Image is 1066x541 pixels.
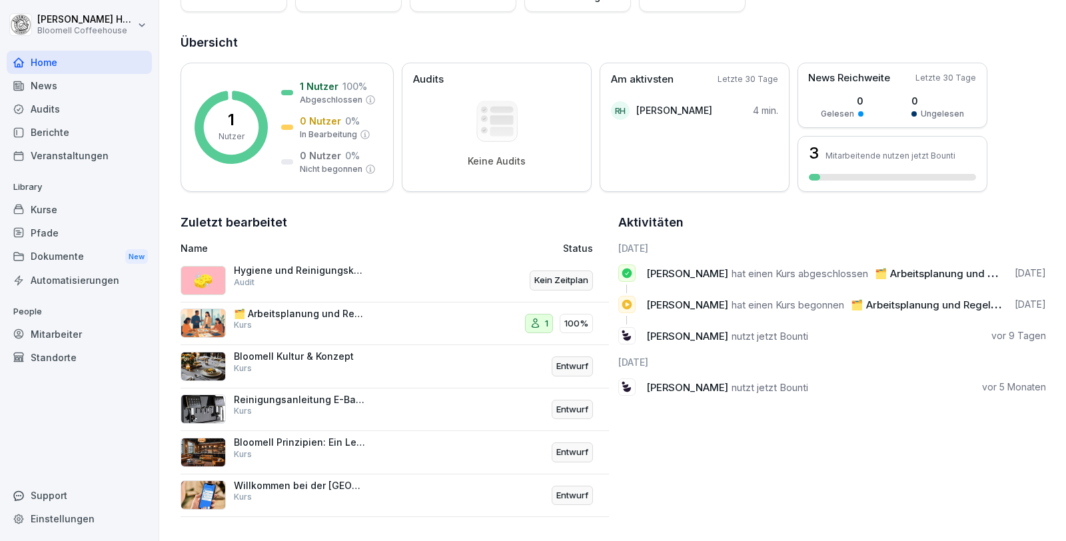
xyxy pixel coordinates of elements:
[228,112,235,128] p: 1
[300,163,362,175] p: Nicht begonnen
[234,436,367,448] p: Bloomell Prinzipien: Ein Leitfaden
[564,317,588,330] p: 100%
[234,319,252,331] p: Kurs
[618,241,1047,255] h6: [DATE]
[821,108,854,120] p: Gelesen
[7,507,152,530] a: Einstellungen
[300,129,357,141] p: In Bearbeitung
[718,73,778,85] p: Letzte 30 Tage
[556,489,588,502] p: Entwurf
[342,79,367,93] p: 100 %
[809,145,819,161] h3: 3
[181,302,609,346] a: 🗂️ Arbeitsplanung und Regelungen für MitarbeitendeKurs1100%
[753,103,778,117] p: 4 min.
[732,330,808,342] span: nutzt jetzt Bounti
[611,101,630,120] div: RH
[234,265,367,276] p: Hygiene und Reinigungskontrolle
[921,108,964,120] p: Ungelesen
[181,480,226,510] img: xh3bnih80d1pxcetv9zsuevg.png
[556,360,588,373] p: Entwurf
[646,330,728,342] span: [PERSON_NAME]
[7,269,152,292] div: Automatisierungen
[234,362,252,374] p: Kurs
[234,308,367,320] p: 🗂️ Arbeitsplanung und Regelungen für Mitarbeitende
[911,94,964,108] p: 0
[234,350,367,362] p: Bloomell Kultur & Konzept
[7,74,152,97] a: News
[193,269,213,292] p: 🧽
[300,94,362,106] p: Abgeschlossen
[234,448,252,460] p: Kurs
[468,155,526,167] p: Keine Audits
[7,177,152,198] p: Library
[181,259,609,302] a: 🧽Hygiene und ReinigungskontrolleAuditKein Zeitplan
[7,221,152,245] a: Pfade
[181,438,226,467] img: eo8qo4qqrqmsp4ewjrc8hr4j.png
[181,388,609,432] a: Reinigungsanleitung E-Barista EspressomaschineKursEntwurf
[982,380,1046,394] p: vor 5 Monaten
[234,491,252,503] p: Kurs
[345,149,360,163] p: 0 %
[300,114,341,128] p: 0 Nutzer
[1015,267,1046,280] p: [DATE]
[181,431,609,474] a: Bloomell Prinzipien: Ein LeitfadenKursEntwurf
[618,213,684,232] h2: Aktivitäten
[563,241,593,255] p: Status
[821,94,863,108] p: 0
[732,298,844,311] span: hat einen Kurs begonnen
[7,121,152,144] a: Berichte
[636,103,712,117] p: [PERSON_NAME]
[646,298,728,311] span: [PERSON_NAME]
[556,403,588,416] p: Entwurf
[413,72,444,87] p: Audits
[545,317,548,330] p: 1
[181,474,609,518] a: Willkommen bei der [GEOGRAPHIC_DATA]KursEntwurf
[234,394,367,406] p: Reinigungsanleitung E-Barista Espressomaschine
[181,308,226,338] img: bwuj6s1e49ip1tpfjdzf6itg.png
[234,276,255,288] p: Audit
[7,198,152,221] a: Kurse
[1015,298,1046,311] p: [DATE]
[234,405,252,417] p: Kurs
[7,51,152,74] a: Home
[181,394,226,424] img: u02agwowfwjnmbk66zgwku1c.png
[7,97,152,121] a: Audits
[7,245,152,269] a: DokumenteNew
[646,381,728,394] span: [PERSON_NAME]
[181,345,609,388] a: Bloomell Kultur & KonzeptKursEntwurf
[556,446,588,459] p: Entwurf
[7,346,152,369] a: Standorte
[37,26,135,35] p: Bloomell Coffeehouse
[7,322,152,346] a: Mitarbeiter
[7,301,152,322] p: People
[37,14,135,25] p: [PERSON_NAME] Häfeli
[618,355,1047,369] h6: [DATE]
[825,151,955,161] p: Mitarbeitende nutzen jetzt Bounti
[345,114,360,128] p: 0 %
[808,71,890,86] p: News Reichweite
[732,267,868,280] span: hat einen Kurs abgeschlossen
[181,213,609,232] h2: Zuletzt bearbeitet
[7,245,152,269] div: Dokumente
[646,267,728,280] span: [PERSON_NAME]
[234,480,367,492] p: Willkommen bei der [GEOGRAPHIC_DATA]
[219,131,245,143] p: Nutzer
[181,241,444,255] p: Name
[915,72,976,84] p: Letzte 30 Tage
[7,484,152,507] div: Support
[181,33,1046,52] h2: Übersicht
[7,144,152,167] a: Veranstaltungen
[300,149,341,163] p: 0 Nutzer
[125,249,148,265] div: New
[300,79,338,93] p: 1 Nutzer
[534,274,588,287] p: Kein Zeitplan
